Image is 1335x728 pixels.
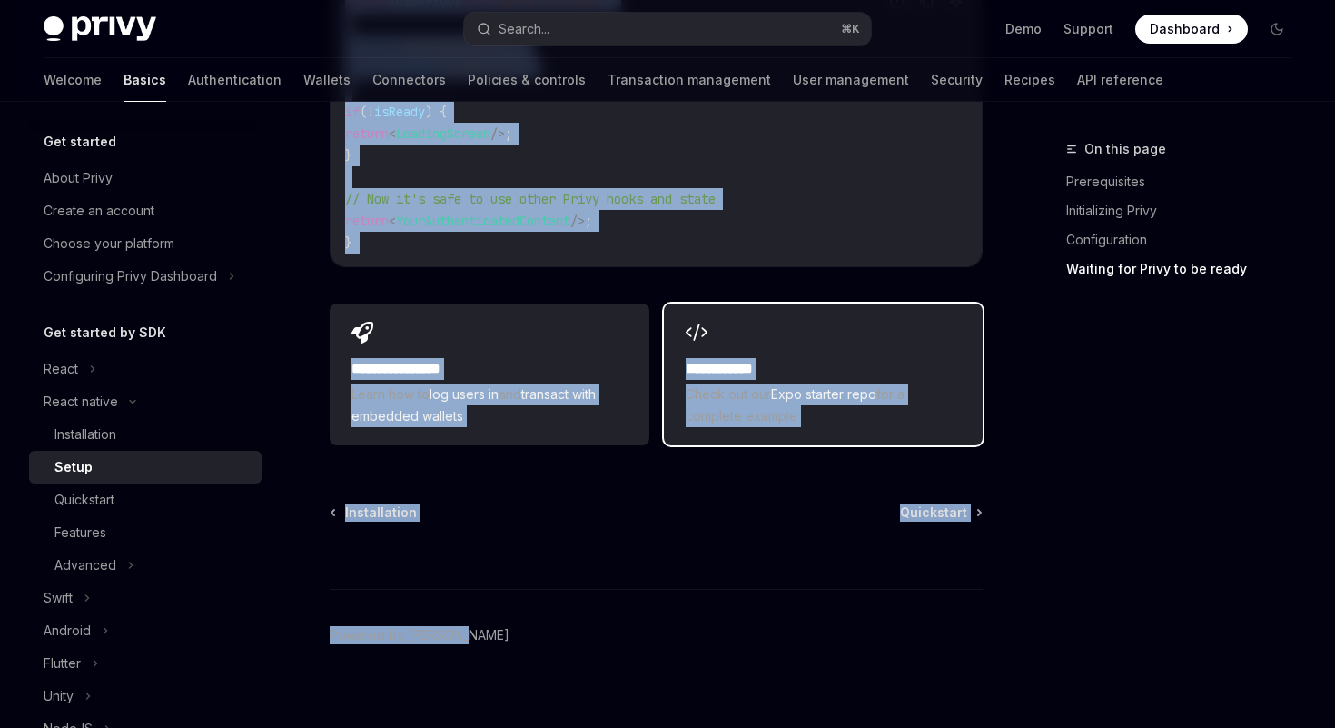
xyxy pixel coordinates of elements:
[686,384,961,427] span: Check out our for a complete example
[345,191,716,207] span: // Now it's safe to use other Privy hooks and state
[345,504,417,522] span: Installation
[331,504,417,522] a: Installation
[29,162,262,194] a: About Privy
[44,131,116,153] h5: Get started
[54,554,116,576] div: Advanced
[54,456,93,478] div: Setup
[1066,225,1306,254] a: Configuration
[931,58,983,102] a: Security
[345,234,352,251] span: }
[345,213,389,229] span: return
[1135,15,1248,44] a: Dashboard
[44,200,154,222] div: Create an account
[389,125,396,142] span: <
[841,22,860,36] span: ⌘ K
[1077,58,1163,102] a: API reference
[54,424,116,445] div: Installation
[430,386,499,402] a: log users in
[372,58,446,102] a: Connectors
[360,104,367,120] span: (
[188,58,282,102] a: Authentication
[1005,20,1042,38] a: Demo
[44,620,91,642] div: Android
[29,451,262,484] a: Setup
[44,587,73,609] div: Swift
[345,125,389,142] span: return
[1066,254,1306,284] a: Waiting for Privy to be ready
[29,418,262,451] a: Installation
[900,504,981,522] a: Quickstart
[29,194,262,227] a: Create an account
[345,147,352,164] span: }
[425,104,447,120] span: ) {
[490,125,505,142] span: />
[1063,20,1113,38] a: Support
[330,626,509,644] a: Powered by [PERSON_NAME]
[1150,20,1220,38] span: Dashboard
[570,213,585,229] span: />
[345,104,360,120] span: if
[44,233,174,254] div: Choose your platform
[664,304,983,445] a: **** **** **Check out ourExpo starter repofor a complete example
[505,125,512,142] span: ;
[29,484,262,516] a: Quickstart
[124,58,166,102] a: Basics
[793,58,909,102] a: User management
[608,58,771,102] a: Transaction management
[44,322,166,344] h5: Get started by SDK
[771,386,876,402] a: Expo starter repo
[374,104,425,120] span: isReady
[303,58,351,102] a: Wallets
[44,167,113,189] div: About Privy
[396,213,570,229] span: YourAuthenticatedContent
[44,391,118,413] div: React native
[367,104,374,120] span: !
[900,504,967,522] span: Quickstart
[1262,15,1291,44] button: Toggle dark mode
[499,18,549,40] div: Search...
[44,685,74,707] div: Unity
[396,125,490,142] span: LoadingScreen
[54,522,106,544] div: Features
[44,358,78,380] div: React
[1004,58,1055,102] a: Recipes
[29,516,262,549] a: Features
[44,653,81,674] div: Flutter
[389,213,396,229] span: <
[44,16,156,42] img: dark logo
[351,384,627,427] span: Learn how to and
[44,265,217,287] div: Configuring Privy Dashboard
[54,489,114,511] div: Quickstart
[330,304,648,445] a: **** **** **** *Learn how tolog users inandtransact with embedded wallets
[1066,167,1306,196] a: Prerequisites
[464,13,870,45] button: Search...⌘K
[468,58,586,102] a: Policies & controls
[585,213,592,229] span: ;
[29,227,262,260] a: Choose your platform
[1084,138,1166,160] span: On this page
[44,58,102,102] a: Welcome
[1066,196,1306,225] a: Initializing Privy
